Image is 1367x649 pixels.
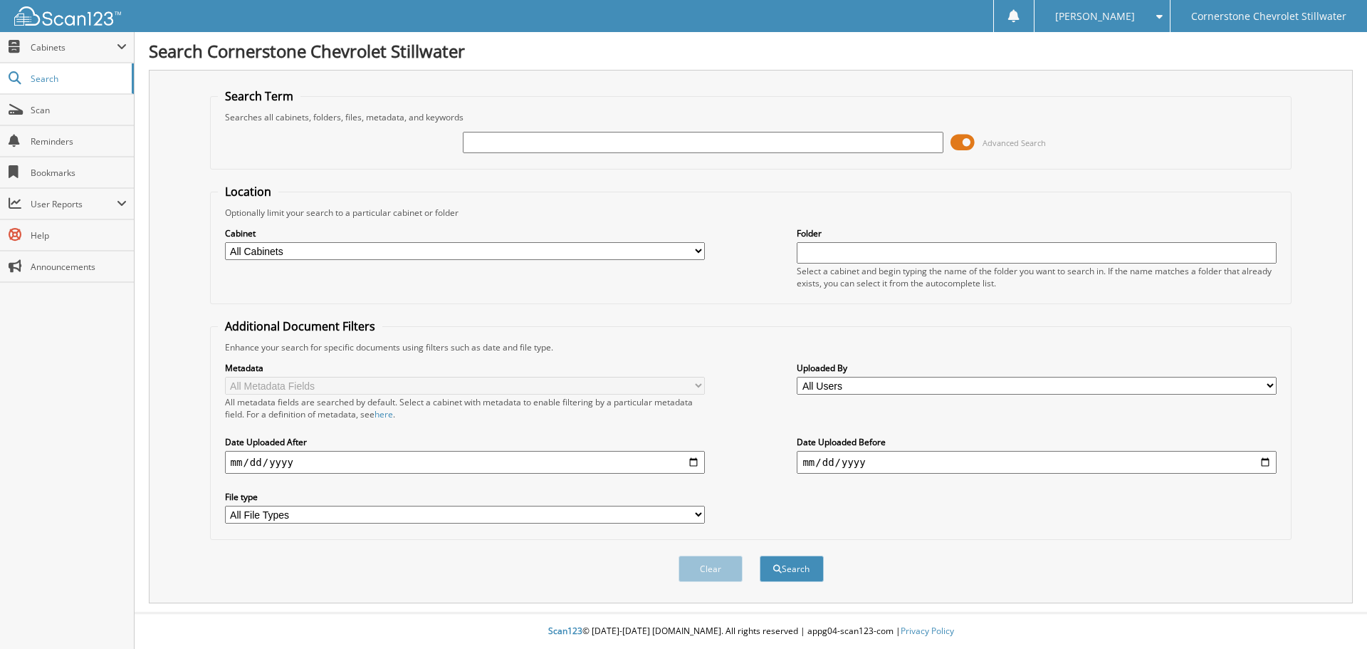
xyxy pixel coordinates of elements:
div: Select a cabinet and begin typing the name of the folder you want to search in. If the name match... [797,265,1277,289]
span: Cornerstone Chevrolet Stillwater [1191,12,1346,21]
div: Searches all cabinets, folders, files, metadata, and keywords [218,111,1284,123]
button: Search [760,556,824,582]
div: All metadata fields are searched by default. Select a cabinet with metadata to enable filtering b... [225,396,705,420]
span: Search [31,73,125,85]
span: Bookmarks [31,167,127,179]
button: Clear [679,556,743,582]
span: Cabinets [31,41,117,53]
legend: Additional Document Filters [218,318,382,334]
input: end [797,451,1277,474]
h1: Search Cornerstone Chevrolet Stillwater [149,39,1353,63]
legend: Location [218,184,278,199]
span: [PERSON_NAME] [1055,12,1135,21]
label: File type [225,491,705,503]
div: © [DATE]-[DATE] [DOMAIN_NAME]. All rights reserved | appg04-scan123-com | [135,614,1367,649]
img: scan123-logo-white.svg [14,6,121,26]
span: Scan123 [548,625,582,637]
label: Cabinet [225,227,705,239]
label: Date Uploaded Before [797,436,1277,448]
span: Scan [31,104,127,116]
label: Metadata [225,362,705,374]
legend: Search Term [218,88,300,104]
div: Enhance your search for specific documents using filters such as date and file type. [218,341,1284,353]
input: start [225,451,705,474]
a: here [375,408,393,420]
span: Reminders [31,135,127,147]
span: Announcements [31,261,127,273]
span: Help [31,229,127,242]
span: User Reports [31,198,117,210]
a: Privacy Policy [901,625,954,637]
label: Folder [797,227,1277,239]
div: Optionally limit your search to a particular cabinet or folder [218,207,1284,219]
span: Advanced Search [983,137,1046,148]
label: Date Uploaded After [225,436,705,448]
label: Uploaded By [797,362,1277,374]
